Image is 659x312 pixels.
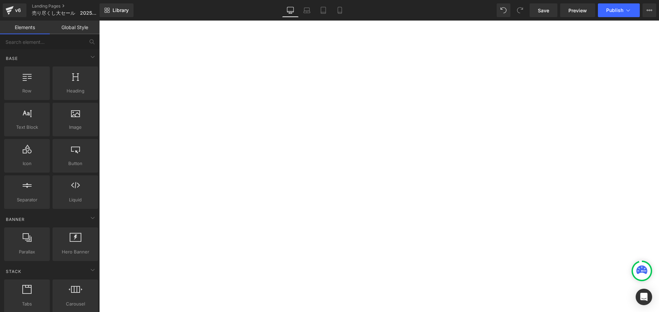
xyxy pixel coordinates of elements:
a: Landing Pages [32,3,110,9]
button: Undo [497,3,510,17]
a: Tablet [315,3,332,17]
div: Open Intercom Messenger [636,289,652,305]
span: Text Block [6,124,48,131]
a: Global Style [50,21,100,34]
span: Base [5,55,19,62]
a: Desktop [282,3,299,17]
span: Stack [5,268,22,275]
span: Publish [606,8,623,13]
a: New Library [100,3,134,17]
a: Mobile [332,3,348,17]
span: Carousel [55,300,96,308]
span: Tabs [6,300,48,308]
span: Hero Banner [55,248,96,255]
span: Separator [6,196,48,203]
span: Icon [6,160,48,167]
a: Laptop [299,3,315,17]
button: Redo [513,3,527,17]
span: Banner [5,216,25,223]
a: Preview [560,3,595,17]
span: Row [6,87,48,95]
button: More [643,3,656,17]
span: Save [538,7,549,14]
span: 売り尽くし大セール 2025.09 [32,10,97,16]
span: Liquid [55,196,96,203]
button: Publish [598,3,640,17]
span: Button [55,160,96,167]
span: Image [55,124,96,131]
span: Preview [568,7,587,14]
a: v6 [3,3,26,17]
span: Parallax [6,248,48,255]
span: Heading [55,87,96,95]
span: Library [113,7,129,13]
div: v6 [14,6,22,15]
